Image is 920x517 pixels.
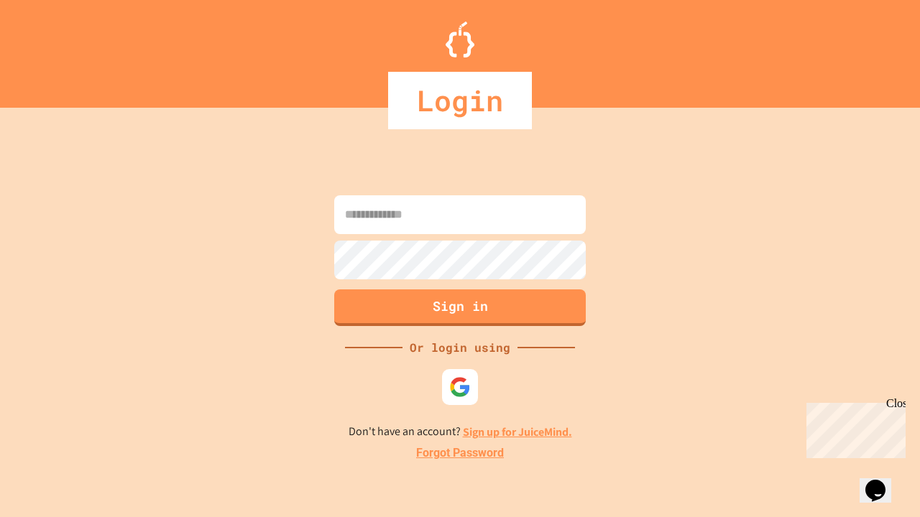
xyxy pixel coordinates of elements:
a: Sign up for JuiceMind. [463,424,572,439]
a: Forgot Password [416,444,504,462]
iframe: chat widget [860,460,906,503]
div: Chat with us now!Close [6,6,99,91]
p: Don't have an account? [349,423,572,441]
img: Logo.svg [446,22,474,57]
div: Or login using [402,339,517,356]
img: google-icon.svg [449,376,471,398]
button: Sign in [334,289,586,326]
div: Login [388,72,532,129]
iframe: chat widget [801,397,906,458]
